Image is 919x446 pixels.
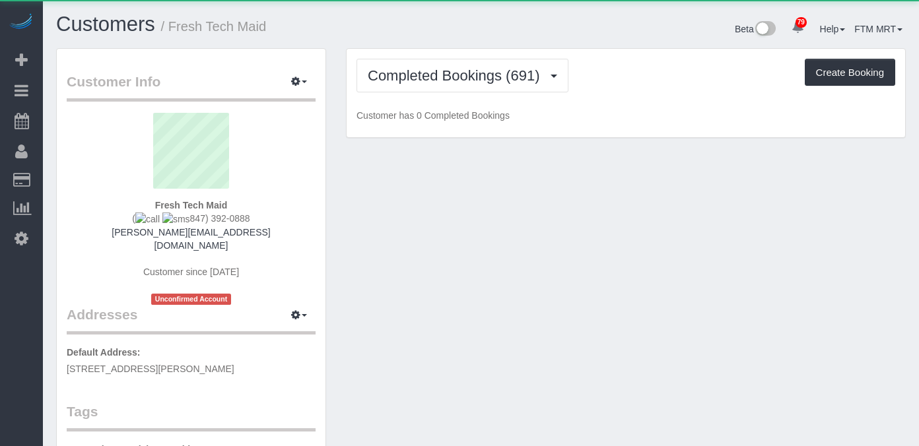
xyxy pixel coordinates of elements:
[162,212,190,226] img: sms
[357,59,568,92] button: Completed Bookings (691)
[132,213,250,224] span: ( 847) 392-0888
[785,13,811,42] a: 79
[151,294,232,305] span: Unconfirmed Account
[56,13,155,36] a: Customers
[67,402,316,431] legend: Tags
[735,24,776,34] a: Beta
[67,364,234,374] span: [STREET_ADDRESS][PERSON_NAME]
[135,212,160,226] img: call
[796,17,807,28] span: 79
[368,67,546,84] span: Completed Bookings (691)
[161,19,267,34] small: / Fresh Tech Maid
[805,59,895,86] button: Create Booking
[357,109,895,122] p: Customer has 0 Completed Bookings
[155,200,227,210] strong: Fresh Tech Maid
[67,346,141,359] label: Default Address:
[8,13,34,32] img: Automaid Logo
[143,267,239,277] span: Customer since [DATE]
[754,21,776,38] img: New interface
[67,72,316,102] legend: Customer Info
[854,24,902,34] a: FTM MRT
[820,24,846,34] a: Help
[112,227,270,251] a: [PERSON_NAME][EMAIL_ADDRESS][DOMAIN_NAME]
